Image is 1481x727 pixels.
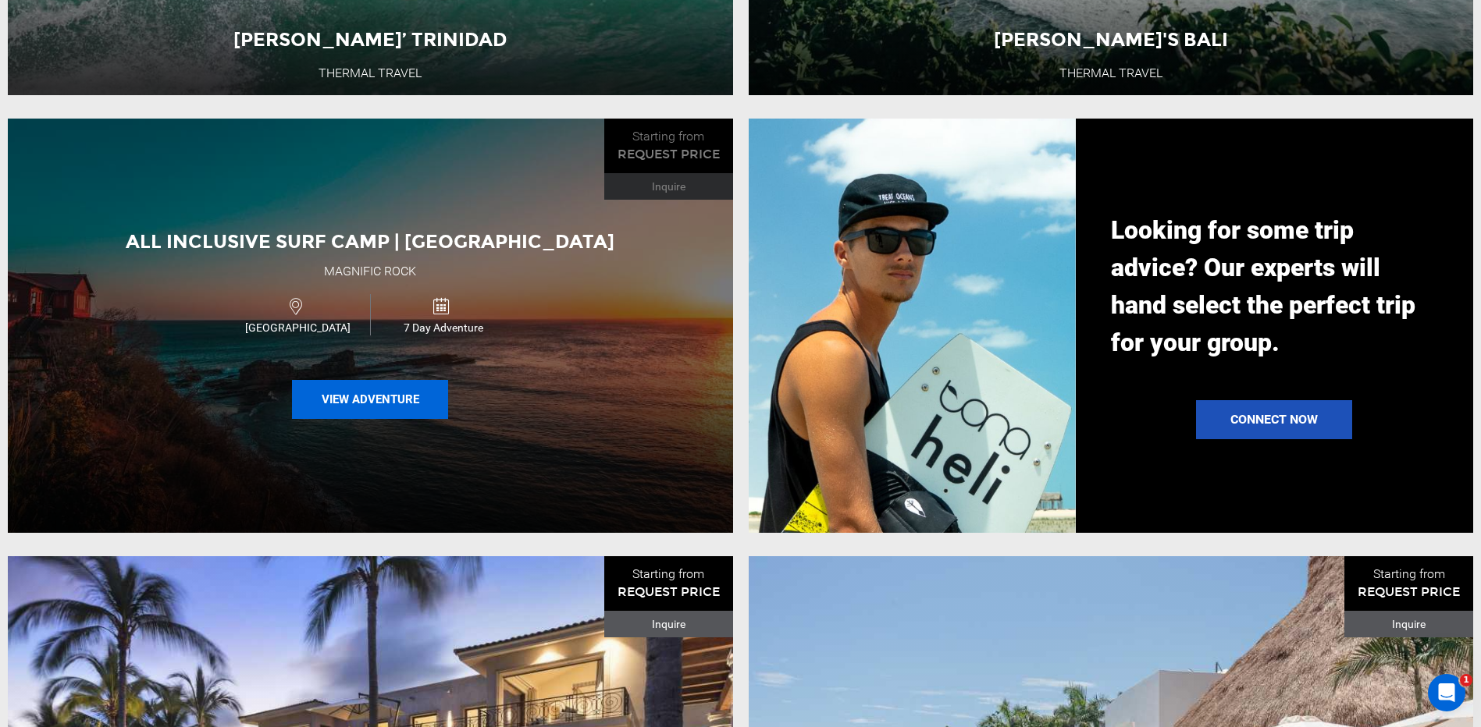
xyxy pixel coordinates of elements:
span: [GEOGRAPHIC_DATA] [226,320,371,335]
span: 1 [1460,674,1472,686]
span: 7 Day Adventure [371,320,515,335]
div: Magnific Rock [324,263,416,281]
button: View Adventure [292,380,448,419]
iframe: Intercom live chat [1428,674,1465,711]
p: Looking for some trip advice? Our experts will hand select the perfect trip for your group. [1111,211,1438,361]
span: All Inclusive Surf Camp | [GEOGRAPHIC_DATA] [126,230,614,253]
a: Connect Now [1196,400,1352,439]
